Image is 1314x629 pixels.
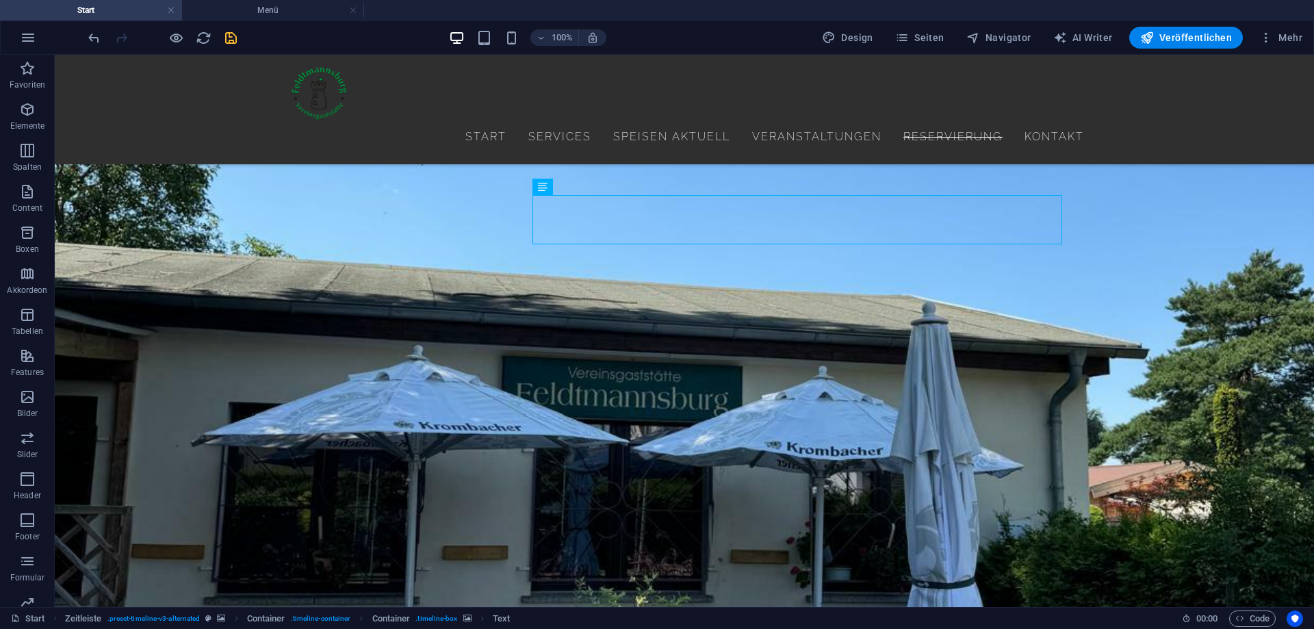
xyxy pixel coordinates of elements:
[1053,31,1113,44] span: AI Writer
[890,27,950,49] button: Seiten
[182,3,364,18] h4: Menü
[205,615,211,622] i: Dieses Element ist ein anpassbares Preset
[961,27,1037,49] button: Navigator
[1129,27,1243,49] button: Veröffentlichen
[1235,611,1270,627] span: Code
[14,490,41,501] p: Header
[1182,611,1218,627] h6: Session-Zeit
[816,27,879,49] div: Design (Strg+Alt+Y)
[10,572,45,583] p: Formular
[493,611,510,627] span: Klick zum Auswählen. Doppelklick zum Bearbeiten
[1287,611,1303,627] button: Usercentrics
[217,615,225,622] i: Element verfügt über einen Hintergrund
[12,203,42,214] p: Content
[587,31,599,44] i: Bei Größenänderung Zoomstufe automatisch an das gewählte Gerät anpassen.
[463,615,472,622] i: Element verfügt über einen Hintergrund
[11,367,44,378] p: Features
[966,31,1031,44] span: Navigator
[17,449,38,460] p: Slider
[86,30,102,46] i: Rückgängig: Text ändern (Strg+Z)
[86,29,102,46] button: undo
[291,611,351,627] span: . timeline-container
[816,27,879,49] button: Design
[1206,613,1208,624] span: :
[1259,31,1302,44] span: Mehr
[195,29,211,46] button: reload
[7,285,47,296] p: Akkordeon
[1254,27,1308,49] button: Mehr
[10,79,45,90] p: Favoriten
[222,29,239,46] button: save
[65,611,102,627] span: Klick zum Auswählen. Doppelklick zum Bearbeiten
[1196,611,1218,627] span: 00 00
[530,29,579,46] button: 100%
[895,31,944,44] span: Seiten
[551,29,573,46] h6: 100%
[107,611,201,627] span: . preset-timeline-v3-alternated
[65,611,511,627] nav: breadcrumb
[247,611,285,627] span: Klick zum Auswählen. Doppelklick zum Bearbeiten
[1048,27,1118,49] button: AI Writer
[11,611,45,627] a: Klick, um Auswahl aufzuheben. Doppelklick öffnet Seitenverwaltung
[372,611,411,627] span: Klick zum Auswählen. Doppelklick zum Bearbeiten
[12,326,43,337] p: Tabellen
[822,31,873,44] span: Design
[1229,611,1276,627] button: Code
[16,244,39,255] p: Boxen
[10,120,45,131] p: Elemente
[15,531,40,542] p: Footer
[13,162,42,172] p: Spalten
[1140,31,1232,44] span: Veröffentlichen
[415,611,457,627] span: . timeline-box
[17,408,38,419] p: Bilder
